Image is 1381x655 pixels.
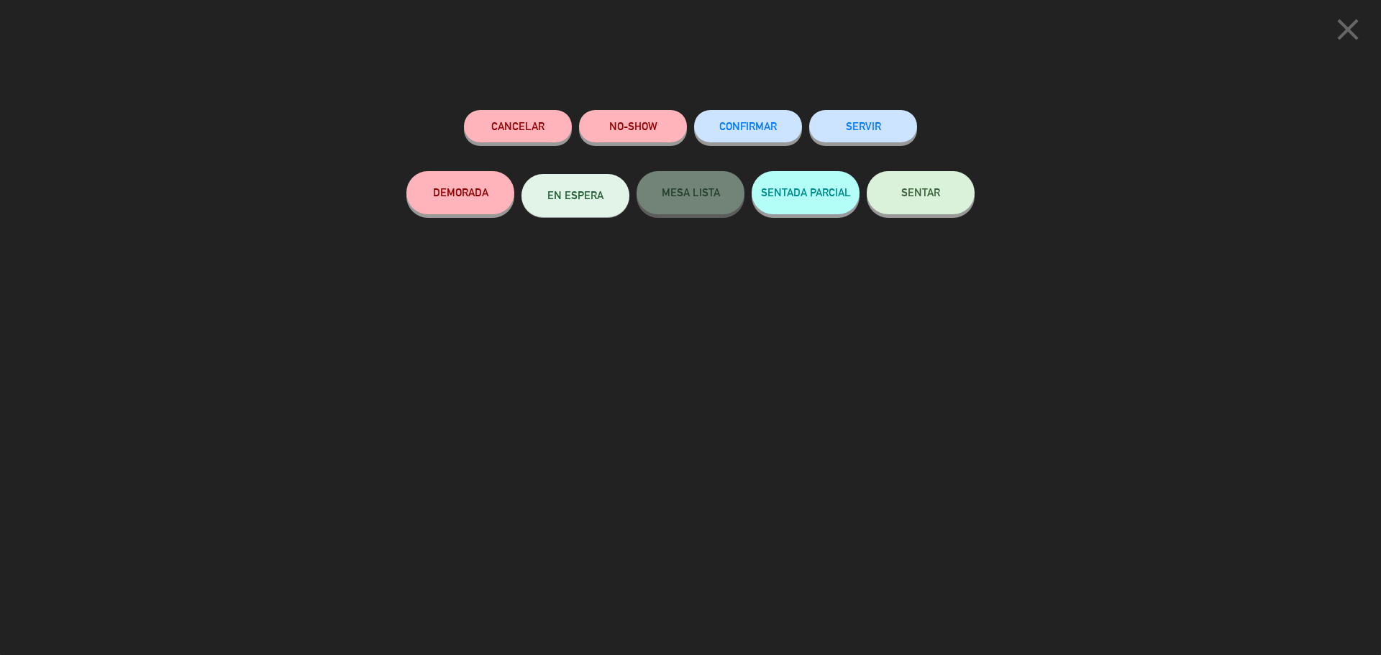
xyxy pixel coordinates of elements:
button: SERVIR [809,110,917,142]
span: SENTAR [901,186,940,198]
button: Cancelar [464,110,572,142]
button: CONFIRMAR [694,110,802,142]
button: SENTAR [867,171,975,214]
button: MESA LISTA [637,171,744,214]
span: CONFIRMAR [719,120,777,132]
button: DEMORADA [406,171,514,214]
button: SENTADA PARCIAL [752,171,860,214]
button: close [1326,11,1370,53]
button: NO-SHOW [579,110,687,142]
button: EN ESPERA [521,174,629,217]
i: close [1330,12,1366,47]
